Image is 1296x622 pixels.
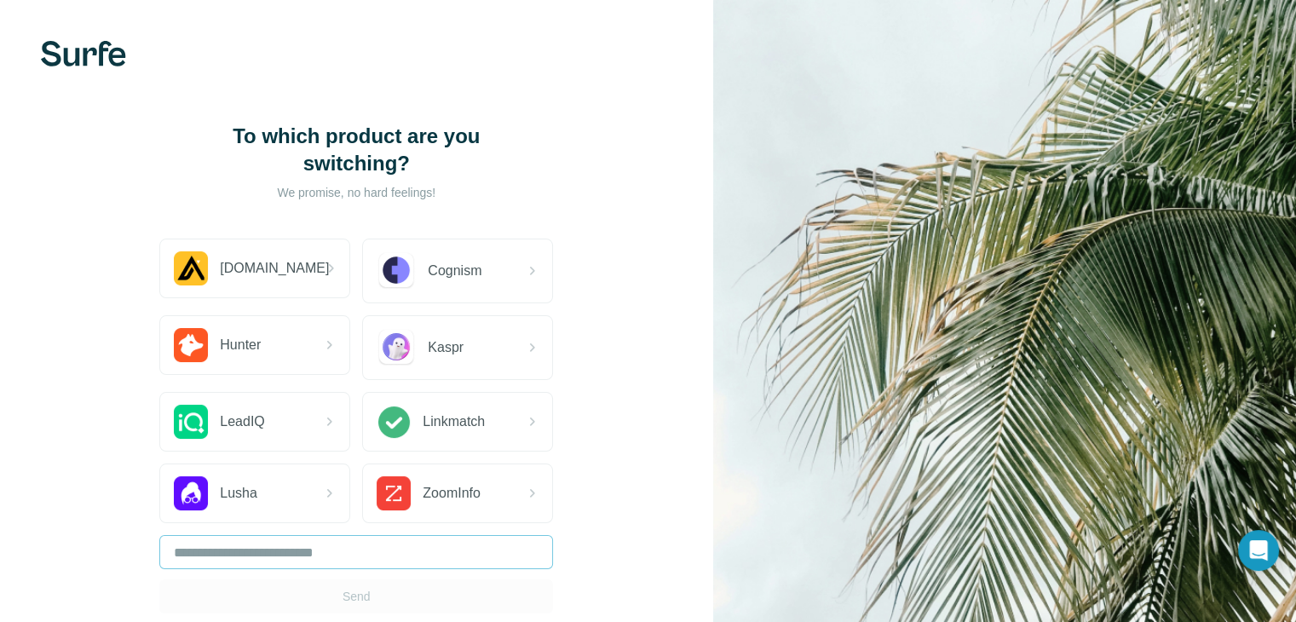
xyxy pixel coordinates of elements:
[428,261,481,281] span: Cognism
[220,483,257,504] span: Lusha
[1238,530,1279,571] div: Open Intercom Messenger
[186,184,527,201] p: We promise, no hard feelings!
[174,405,208,439] img: LeadIQ Logo
[423,483,481,504] span: ZoomInfo
[174,328,208,362] img: Hunter.io Logo
[220,258,329,279] span: [DOMAIN_NAME]
[220,335,261,355] span: Hunter
[423,412,485,432] span: Linkmatch
[186,123,527,177] h1: To which product are you switching?
[377,251,416,291] img: Cognism Logo
[174,251,208,285] img: Apollo.io Logo
[377,476,411,510] img: ZoomInfo Logo
[174,476,208,510] img: Lusha Logo
[41,41,126,66] img: Surfe's logo
[377,405,411,439] img: Linkmatch Logo
[428,337,464,358] span: Kaspr
[377,328,416,367] img: Kaspr Logo
[220,412,264,432] span: LeadIQ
